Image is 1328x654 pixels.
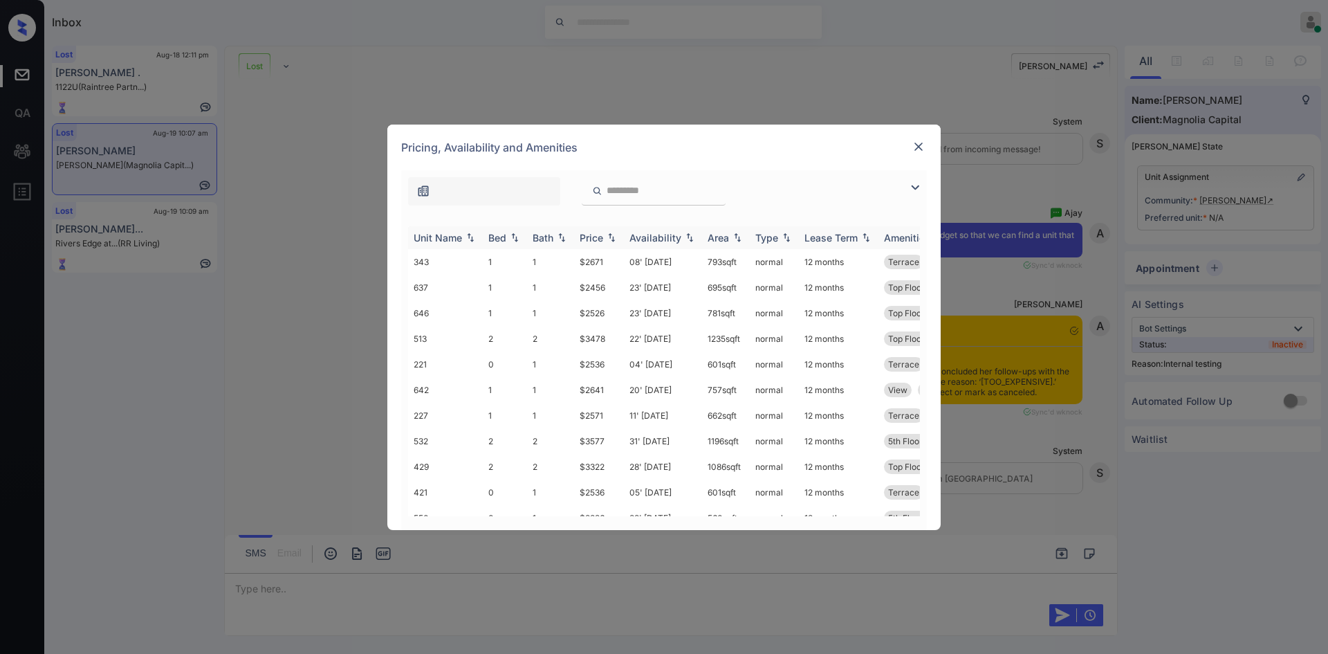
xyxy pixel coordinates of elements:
td: 793 sqft [702,249,750,275]
td: 12 months [799,454,878,480]
span: Terrace [888,257,919,267]
td: 23' [DATE] [624,275,702,300]
td: normal [750,377,799,403]
td: 221 [408,352,483,377]
img: sorting [683,233,697,242]
td: 781 sqft [702,300,750,326]
td: 532 [408,428,483,454]
td: 2 [483,428,527,454]
span: 5th Floor [888,513,923,523]
td: normal [750,275,799,300]
td: $2456 [574,275,624,300]
td: 12 months [799,275,878,300]
td: $2671 [574,249,624,275]
div: Area [708,232,729,244]
div: Lease Term [804,232,858,244]
td: 662 sqft [702,403,750,428]
img: close [912,140,925,154]
td: $2536 [574,480,624,505]
div: Price [580,232,603,244]
td: 2 [527,326,574,352]
td: $2226 [574,505,624,531]
td: 642 [408,377,483,403]
img: sorting [730,233,744,242]
img: sorting [463,233,477,242]
td: 12 months [799,300,878,326]
img: sorting [859,233,873,242]
td: 1 [527,300,574,326]
td: normal [750,428,799,454]
td: 11' [DATE] [624,403,702,428]
td: 12 months [799,403,878,428]
td: normal [750,300,799,326]
td: 08' [DATE] [624,249,702,275]
td: 12 months [799,352,878,377]
td: 601 sqft [702,352,750,377]
div: Amenities [884,232,930,244]
td: 343 [408,249,483,275]
td: 2 [483,326,527,352]
td: 22' [DATE] [624,505,702,531]
div: Bed [488,232,506,244]
td: 1235 sqft [702,326,750,352]
td: $2526 [574,300,624,326]
td: 1 [527,352,574,377]
td: 05' [DATE] [624,480,702,505]
td: 1 [483,275,527,300]
td: 601 sqft [702,480,750,505]
td: 421 [408,480,483,505]
td: 2 [483,454,527,480]
td: 646 [408,300,483,326]
td: 0 [483,352,527,377]
td: 1 [527,377,574,403]
img: sorting [780,233,793,242]
td: 1 [527,480,574,505]
td: $3478 [574,326,624,352]
td: 560 sqft [702,505,750,531]
td: 1 [483,249,527,275]
td: 2 [527,428,574,454]
div: Availability [629,232,681,244]
img: sorting [508,233,522,242]
td: 637 [408,275,483,300]
img: icon-zuma [416,184,430,198]
td: 2 [527,454,574,480]
td: normal [750,352,799,377]
span: Terrace [888,410,919,421]
td: 550 [408,505,483,531]
td: 04' [DATE] [624,352,702,377]
td: 20' [DATE] [624,377,702,403]
div: Bath [533,232,553,244]
td: normal [750,454,799,480]
td: 12 months [799,505,878,531]
span: Terrace [888,359,919,370]
td: 513 [408,326,483,352]
div: Pricing, Availability and Amenities [387,125,941,170]
td: normal [750,505,799,531]
td: 12 months [799,377,878,403]
td: normal [750,249,799,275]
td: 28' [DATE] [624,454,702,480]
td: 1 [527,249,574,275]
span: View [888,385,907,395]
td: 1196 sqft [702,428,750,454]
td: 12 months [799,249,878,275]
span: 5th Floor [888,436,923,446]
td: 1 [527,403,574,428]
td: 1 [527,505,574,531]
div: Unit Name [414,232,462,244]
td: normal [750,403,799,428]
span: Top Floor [888,334,925,344]
td: $3322 [574,454,624,480]
span: Top Floor [888,462,925,472]
td: 12 months [799,428,878,454]
td: $2536 [574,352,624,377]
td: normal [750,480,799,505]
td: 12 months [799,480,878,505]
td: 1086 sqft [702,454,750,480]
td: $3577 [574,428,624,454]
span: Top Floor [888,308,925,318]
div: Type [755,232,778,244]
td: 227 [408,403,483,428]
td: 12 months [799,326,878,352]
